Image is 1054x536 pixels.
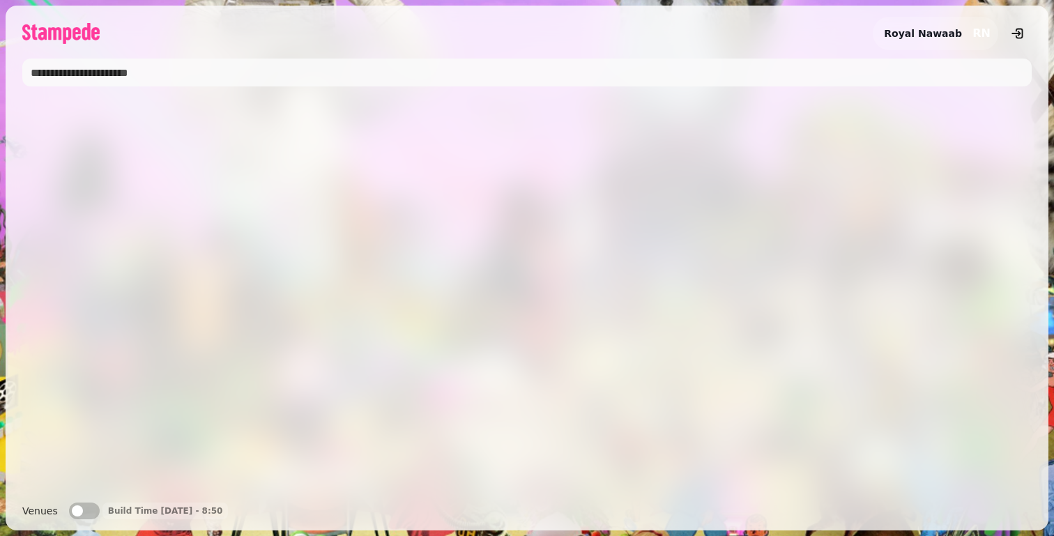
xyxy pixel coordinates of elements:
button: logout [1004,20,1032,47]
label: Venues [22,503,58,519]
h2: Royal Nawaab [884,26,962,40]
p: Build Time [DATE] - 8:50 [108,505,223,516]
span: RN [972,28,991,39]
img: logo [22,23,100,44]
